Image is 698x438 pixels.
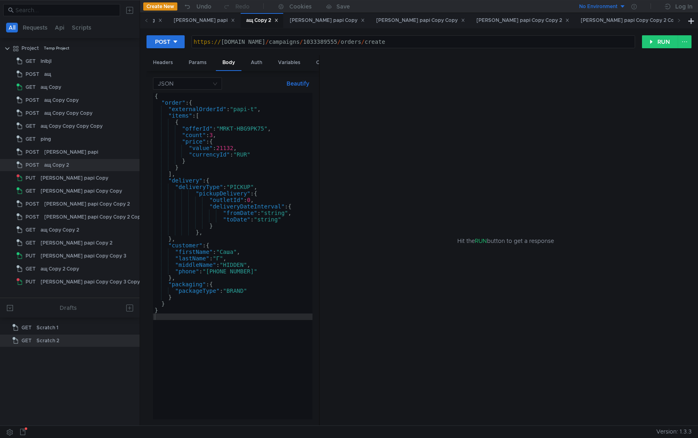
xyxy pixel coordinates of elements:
div: [PERSON_NAME] papi Copy [41,172,108,184]
button: Scripts [69,23,94,32]
button: Redo [217,0,255,13]
span: PUT [26,172,36,184]
span: GET [26,263,36,275]
span: POST [26,159,39,171]
div: [PERSON_NAME] papi Copy Copy 2 Copy [581,16,687,25]
div: lnlbjl [41,55,52,67]
div: Other [310,55,336,70]
div: ащ Copy Copy 2 [41,224,79,236]
span: GET [26,185,36,197]
div: Body [216,55,241,71]
div: Scratch 2 [37,335,59,347]
div: ping [41,133,51,145]
button: Api [52,23,67,32]
div: [PERSON_NAME] papi Copy Copy 2 Copy [44,211,144,223]
span: POST [26,68,39,80]
div: POST [155,37,170,46]
div: Cookies [289,2,312,11]
div: Scratch 1 [37,322,58,334]
div: Variables [271,55,307,70]
button: POST [146,35,185,48]
div: ащ Copy Copy [44,94,79,106]
span: POST [26,211,39,223]
div: [PERSON_NAME] papi Copy 2 [41,237,112,249]
div: Params [182,55,213,70]
span: GET [26,224,36,236]
span: POST [26,94,39,106]
div: ащ Copy Copy Copy Copy [41,120,103,132]
div: No Environment [579,3,618,11]
div: [PERSON_NAME] papi [174,16,235,25]
div: Auth [244,55,269,70]
div: ащ Copy [41,81,61,93]
div: Log In [675,2,692,11]
button: Create New [143,2,177,11]
div: ащ [44,68,51,80]
div: ping [144,16,162,25]
button: RUN [642,35,678,48]
span: GET [22,322,32,334]
div: Project [22,42,39,54]
span: POST [26,107,39,119]
input: Search... [15,6,115,15]
span: Version: 1.3.3 [656,426,692,438]
div: [PERSON_NAME] papi Copy Copy 2 [44,198,130,210]
div: Save [336,4,350,9]
div: Redo [235,2,250,11]
span: POST [26,146,39,158]
span: GET [26,120,36,132]
span: GET [26,55,36,67]
div: [PERSON_NAME] papi Copy Copy 2 [476,16,569,25]
span: PUT [26,250,36,262]
span: GET [22,335,32,347]
div: [PERSON_NAME] papi [44,146,98,158]
div: ащ Copy 2 [44,159,69,171]
div: [PERSON_NAME] papi Copy [290,16,365,25]
div: Headers [146,55,179,70]
div: Undo [196,2,211,11]
span: GET [26,133,36,145]
span: Hit the button to get a response [457,236,554,245]
div: ащ Copy Copy Copy [44,107,93,119]
button: Beautify [283,79,312,88]
div: Drafts [60,303,77,313]
div: [PERSON_NAME] papi Copy Copy 3 Copy [41,276,140,288]
span: RUN [475,237,487,245]
div: [PERSON_NAME] papi Copy Copy [41,185,122,197]
div: [PERSON_NAME] papi Copy Copy [376,16,465,25]
div: ащ Copy 2 Copy [41,263,79,275]
button: Undo [177,0,217,13]
button: Requests [20,23,50,32]
button: All [6,23,18,32]
span: GET [26,81,36,93]
span: PUT [26,276,36,288]
span: GET [26,237,36,249]
span: POST [26,198,39,210]
div: Temp Project [44,42,69,54]
div: [PERSON_NAME] papi Copy Copy 3 [41,250,126,262]
div: ащ Copy 2 [246,16,278,25]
